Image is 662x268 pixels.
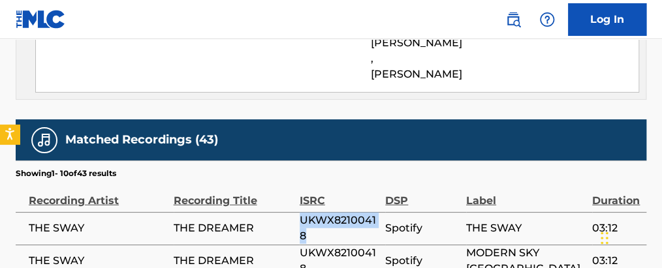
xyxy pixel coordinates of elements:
[385,179,460,209] div: DSP
[592,220,640,236] span: 03:12
[37,132,52,148] img: Matched Recordings
[597,205,662,268] iframe: Chat Widget
[300,213,379,244] span: UKWX82100418
[466,179,586,209] div: Label
[174,220,293,236] span: THE DREAMER
[29,220,167,236] span: THE SWAY
[174,179,293,209] div: Recording Title
[29,179,167,209] div: Recording Artist
[300,179,379,209] div: ISRC
[466,220,586,236] span: THE SWAY
[592,179,640,209] div: Duration
[505,12,521,27] img: search
[568,3,646,36] a: Log In
[534,7,560,33] div: Help
[16,10,66,29] img: MLC Logo
[16,168,116,179] p: Showing 1 - 10 of 43 results
[539,12,555,27] img: help
[385,220,460,236] span: Spotify
[65,132,218,147] h5: Matched Recordings (43)
[601,218,608,258] div: Drag
[500,7,526,33] a: Public Search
